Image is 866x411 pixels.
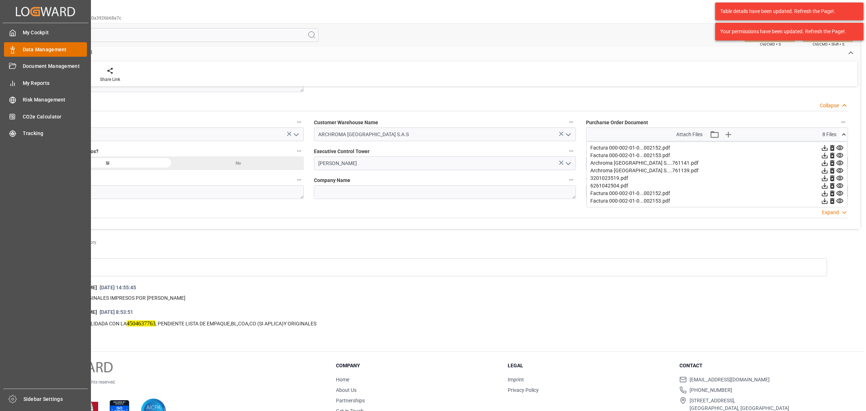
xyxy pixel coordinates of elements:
div: Archroma [GEOGRAPHIC_DATA] S....761141.pdf [590,159,844,167]
span: My Cockpit [23,29,87,36]
a: Tracking [4,126,87,140]
a: My Reports [4,76,87,90]
button: open menu [563,158,573,169]
span: Document Management [23,62,87,70]
div: 3201023519.pdf [590,174,844,182]
span: 8 Files [822,131,836,138]
p: VIENE CONSOLIDADA CON LA , PENDIENTE LISTA DE EMPAQUE,BL,COA,CO (SI APLICA)Y ORIGINALES [58,319,817,328]
span: [PHONE_NUMBER] [690,386,732,394]
h3: Contact [679,362,842,369]
div: Si [42,156,173,170]
span: Customer Warehouse Name [314,119,378,126]
div: Your permissions have been updated. Refresh the Page!. [720,28,853,35]
button: Executive Control Tower [567,146,576,156]
span: [EMAIL_ADDRESS][DOMAIN_NAME] [690,376,770,384]
span: 4504637763 [127,320,156,326]
h3: Company [336,362,499,369]
span: Attach Files [676,131,703,138]
span: Region [586,148,602,155]
div: Archroma [GEOGRAPHIC_DATA] S....761139.pdf [590,167,844,174]
div: Collapse [820,102,839,109]
input: Search Fields [33,28,319,42]
p: PDTE BL, ORIGINALES IMPRESOS POR [PERSON_NAME] [58,294,817,303]
span: Tracking [23,130,87,137]
button: open menu [290,129,301,140]
div: Expand [822,209,839,216]
span: My Reports [23,79,87,87]
h3: Legal [508,362,670,369]
button: Purcharse Order Document [839,117,848,127]
span: Risk Management [23,96,87,104]
button: Customer Warehouse Name [567,117,576,127]
span: Executive Control Tower [314,148,369,155]
div: Factura 000-002-01-0...002153.pdf [590,152,844,159]
button: Company Name [567,175,576,185]
a: Risk Management [4,93,87,107]
a: Privacy Policy [508,387,539,393]
a: Home [336,377,349,382]
div: Factura 000-002-01-0...002152.pdf [590,190,844,197]
div: Table details have been updated. Refresh the Page!. [720,8,853,15]
span: Ctrl/CMD + S [760,42,781,47]
span: Company Name [314,177,350,184]
p: Version 1.1.132 [48,385,318,392]
a: About Us [336,387,357,393]
a: Imprint [508,377,524,382]
span: Sidebar Settings [23,395,88,403]
div: Share Link [100,76,120,83]
div: No [173,156,304,170]
div: Factura 000-002-01-0...002153.pdf [590,197,844,205]
p: © 2025 Logward. All rights reserved. [48,379,318,385]
a: Partnerships [336,398,365,403]
input: enter warehouse [314,127,576,141]
span: [DATE] 14:55:45 [97,285,139,290]
a: CO2e Calculator [4,109,87,124]
span: Ctrl/CMD + Shift + S [813,42,844,47]
a: Data Management [4,42,87,56]
span: [DATE] 8:53:51 [97,309,136,315]
div: 6261042504.pdf [590,182,844,190]
span: Purcharse Order Document [586,119,648,126]
span: CO2e Calculator [23,113,87,121]
button: Documentos completos? [294,146,304,156]
span: Transport Type [586,177,621,184]
textarea: TEXTIL [42,185,304,199]
span: Data Management [23,46,87,53]
a: My Cockpit [4,26,87,40]
button: Business Unit [294,175,304,185]
button: open menu [563,129,573,140]
a: Document Management [4,59,87,73]
button: Regimen [294,117,304,127]
div: Factura 000-002-01-0...002152.pdf [590,144,844,152]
